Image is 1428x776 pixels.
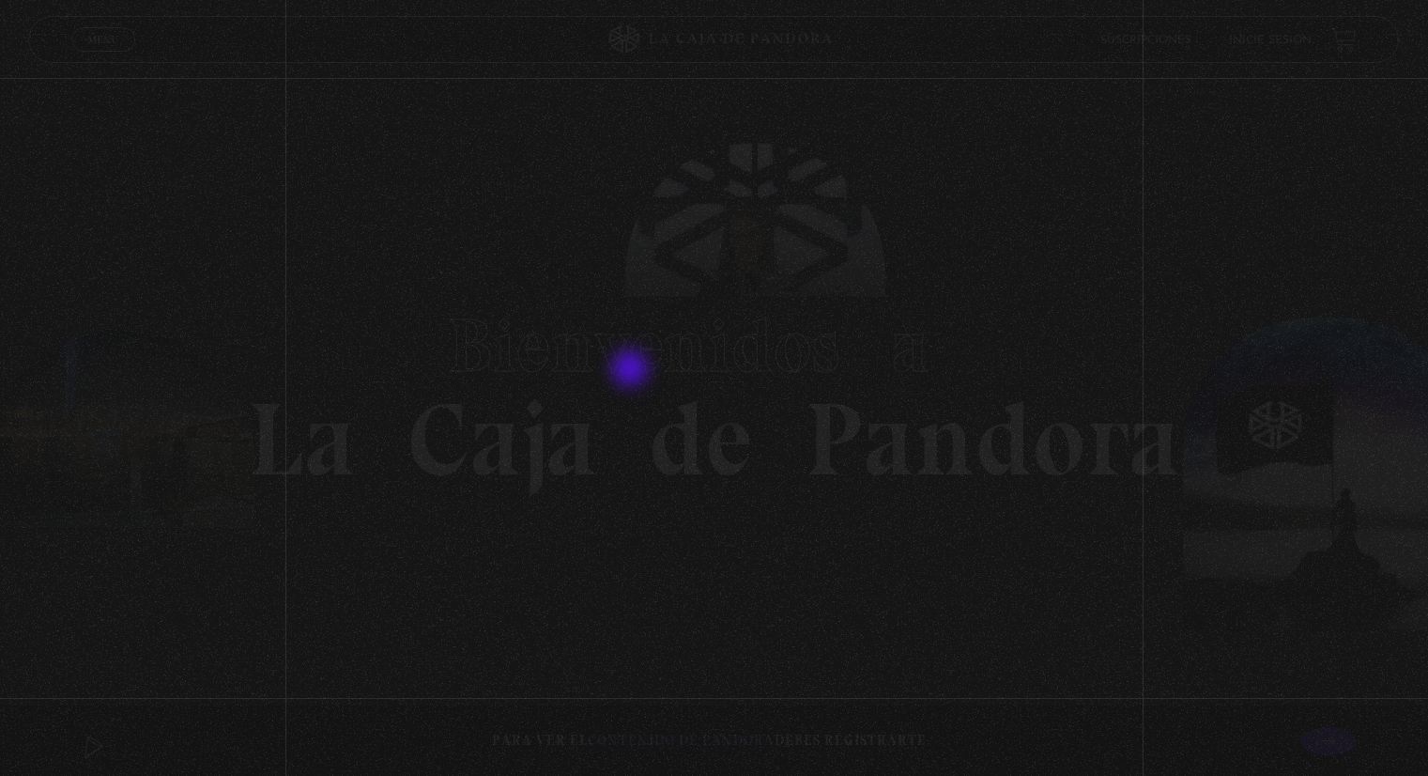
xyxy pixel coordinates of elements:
span: Menu [88,34,119,45]
a: Suscripciones [1101,34,1192,45]
span: contenido de Pandora [588,732,775,749]
a: View your shopping cart [1331,26,1357,52]
p: Para ver el debes registrarte [492,728,927,753]
span: Bienvenidos a [448,301,981,391]
h1: La Caja de Pandora [248,285,1180,491]
a: Inicie sesión [1230,34,1313,45]
span: Cerrar [82,49,126,62]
